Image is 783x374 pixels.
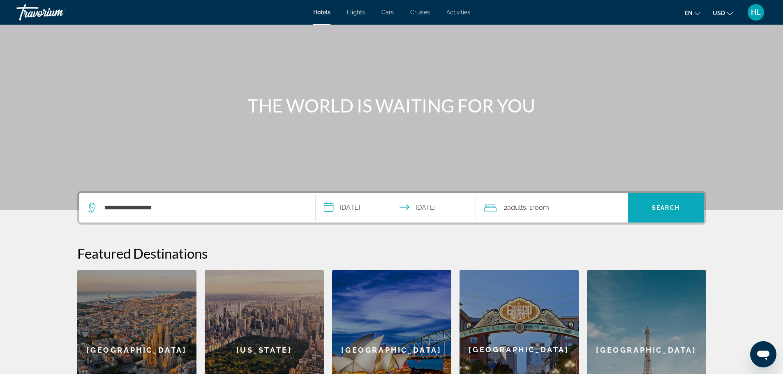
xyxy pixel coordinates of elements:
button: Change language [685,7,700,19]
input: Search hotel destination [104,202,303,214]
h2: Featured Destinations [77,245,706,262]
span: Search [652,204,680,211]
h1: THE WORLD IS WAITING FOR YOU [238,95,546,116]
a: Activities [446,9,470,16]
button: Select check in and out date [316,193,476,223]
span: en [685,10,693,16]
button: User Menu [745,4,767,21]
a: Travorium [16,2,99,23]
a: Cars [381,9,394,16]
button: Change currency [713,7,733,19]
a: Cruises [410,9,430,16]
button: Search [628,193,704,223]
iframe: Bouton de lancement de la fenêtre de messagerie [750,341,776,367]
div: Search widget [79,193,704,223]
span: Adults [507,204,526,211]
span: Room [532,204,549,211]
span: HL [751,8,761,16]
span: USD [713,10,725,16]
a: Flights [347,9,365,16]
span: 2 [504,202,526,213]
span: , 1 [526,202,549,213]
a: Hotels [313,9,330,16]
button: Travelers: 2 adults, 0 children [476,193,628,223]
